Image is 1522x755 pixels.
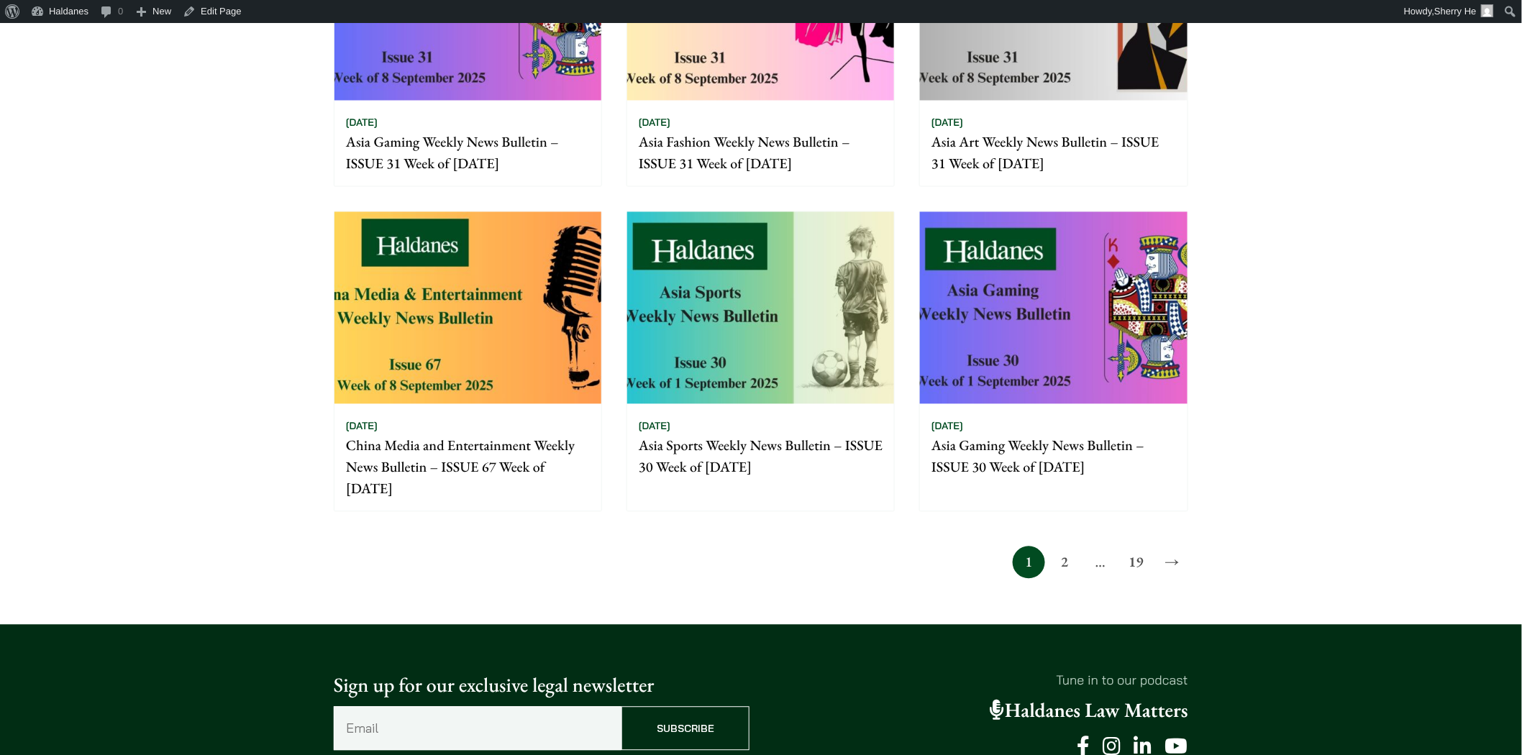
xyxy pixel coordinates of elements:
[626,211,895,512] a: [DATE] Asia Sports Weekly News Bulletin – ISSUE 30 Week of [DATE]
[990,698,1188,724] a: Haldanes Law Matters
[621,707,749,751] input: Subscribe
[346,435,590,500] p: China Media and Entertainment Weekly News Bulletin – ISSUE 67 Week of [DATE]
[639,435,883,478] p: Asia Sports Weekly News Bulletin – ISSUE 30 Week of [DATE]
[1434,6,1477,17] span: Sherry He
[1013,546,1045,579] span: 1
[334,546,1188,579] nav: Posts pagination
[334,671,749,701] p: Sign up for our exclusive legal newsletter
[773,671,1188,690] p: Tune in to our podcast
[931,132,1175,175] p: Asia Art Weekly News Bulletin – ISSUE 31 Week of [DATE]
[919,211,1188,512] a: [DATE] Asia Gaming Weekly News Bulletin – ISSUE 30 Week of [DATE]
[639,420,670,433] time: [DATE]
[334,707,621,751] input: Email
[931,420,963,433] time: [DATE]
[1049,546,1081,579] a: 2
[931,116,963,129] time: [DATE]
[346,132,590,175] p: Asia Gaming Weekly News Bulletin – ISSUE 31 Week of [DATE]
[1085,546,1117,579] span: …
[639,116,670,129] time: [DATE]
[1120,546,1152,579] a: 19
[346,420,378,433] time: [DATE]
[1156,546,1188,579] a: →
[639,132,883,175] p: Asia Fashion Weekly News Bulletin – ISSUE 31 Week of [DATE]
[931,435,1175,478] p: Asia Gaming Weekly News Bulletin – ISSUE 30 Week of [DATE]
[334,211,602,512] a: [DATE] China Media and Entertainment Weekly News Bulletin – ISSUE 67 Week of [DATE]
[346,116,378,129] time: [DATE]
